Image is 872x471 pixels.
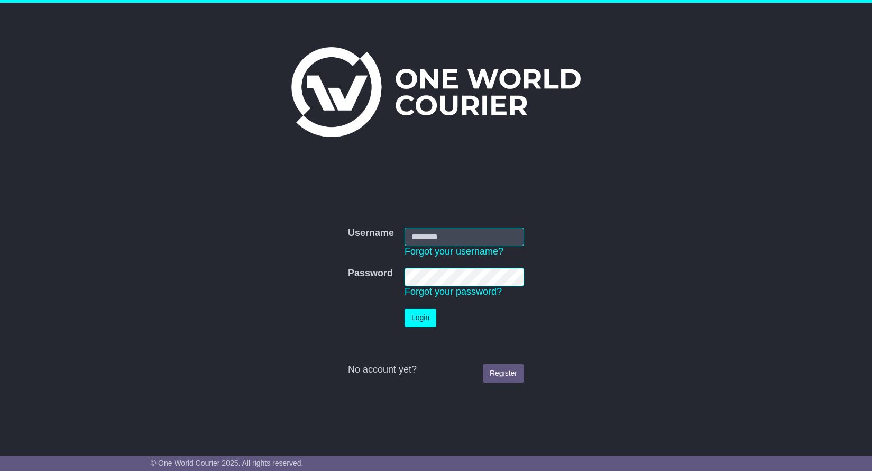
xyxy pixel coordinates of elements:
[291,47,580,137] img: One World
[348,228,394,239] label: Username
[348,268,393,279] label: Password
[348,364,524,376] div: No account yet?
[405,286,502,297] a: Forgot your password?
[483,364,524,383] a: Register
[151,459,304,467] span: © One World Courier 2025. All rights reserved.
[405,246,503,257] a: Forgot your username?
[405,309,436,327] button: Login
